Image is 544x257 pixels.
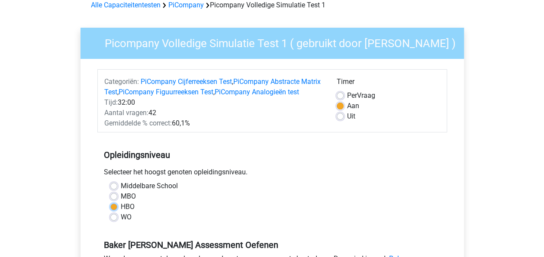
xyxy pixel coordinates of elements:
[104,77,139,86] span: Categoriën:
[104,119,172,127] span: Gemiddelde % correct:
[104,240,441,250] h5: Baker [PERSON_NAME] Assessment Oefenen
[215,88,299,96] a: PiCompany Analogieën test
[347,90,375,101] label: Vraag
[121,212,132,222] label: WO
[98,97,330,108] div: 32:00
[168,1,204,9] a: PiCompany
[97,167,447,181] div: Selecteer het hoogst genoten opleidingsniveau.
[104,98,118,106] span: Tijd:
[119,88,213,96] a: PiCompany Figuurreeksen Test
[121,202,135,212] label: HBO
[94,33,457,50] h3: Picompany Volledige Simulatie Test 1 ( gebruikt door [PERSON_NAME] )
[98,118,330,128] div: 60,1%
[98,77,330,97] div: , , ,
[337,77,440,90] div: Timer
[91,1,161,9] a: Alle Capaciteitentesten
[104,109,148,117] span: Aantal vragen:
[347,111,355,122] label: Uit
[347,101,359,111] label: Aan
[141,77,232,86] a: PiCompany Cijferreeksen Test
[98,108,330,118] div: 42
[347,91,357,100] span: Per
[121,191,136,202] label: MBO
[121,181,178,191] label: Middelbare School
[104,146,441,164] h5: Opleidingsniveau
